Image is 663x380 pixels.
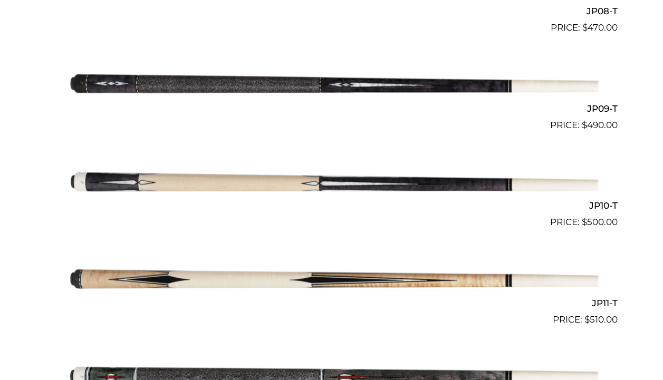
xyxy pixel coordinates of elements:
h2: JP10-T [46,196,618,216]
img: JP10-T [65,137,598,225]
img: JP11-T [65,233,598,322]
span: $ [584,314,590,325]
bdi: 500.00 [582,217,618,227]
h2: JP11-T [46,293,618,313]
bdi: 510.00 [584,314,618,325]
h2: JP09-T [46,99,618,118]
a: JP09-T $490.00 [46,39,618,132]
span: $ [582,22,588,33]
bdi: 490.00 [582,120,618,130]
bdi: 470.00 [582,22,618,33]
a: JP11-T $510.00 [46,233,618,326]
a: JP10-T $500.00 [46,137,618,229]
span: $ [582,120,587,130]
img: JP09-T [65,39,598,128]
span: $ [582,217,587,227]
h2: JP08-T [46,2,618,21]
